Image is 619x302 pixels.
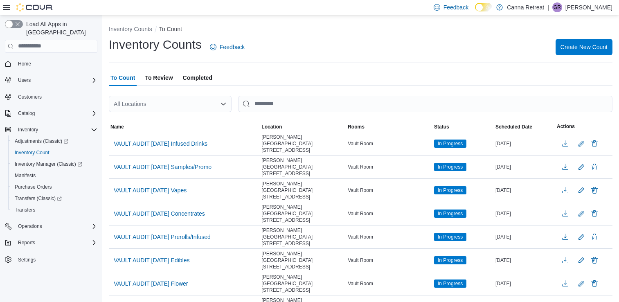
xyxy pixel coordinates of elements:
[15,195,62,202] span: Transfers (Classic)
[576,231,586,243] button: Edit count details
[18,77,31,83] span: Users
[475,3,492,11] input: Dark Mode
[11,194,65,203] a: Transfers (Classic)
[438,140,463,147] span: In Progress
[110,70,135,86] span: To Count
[15,221,97,231] span: Operations
[434,233,466,241] span: In Progress
[114,256,189,264] span: VAULT AUDIT [DATE] Edibles
[494,162,555,172] div: [DATE]
[16,3,53,11] img: Cova
[2,58,101,70] button: Home
[114,186,187,194] span: VAULT AUDIT [DATE] Vapes
[348,124,365,130] span: Rooms
[434,140,466,148] span: In Progress
[590,255,599,265] button: Delete
[346,232,432,242] div: Vault Room
[547,2,549,12] p: |
[18,110,35,117] span: Catalog
[494,279,555,288] div: [DATE]
[110,124,124,130] span: Name
[18,126,38,133] span: Inventory
[110,137,211,150] button: VAULT AUDIT [DATE] Infused Drinks
[238,96,612,112] input: This is a search bar. After typing your query, hit enter to filter the results lower in the page.
[576,277,586,290] button: Edit count details
[159,26,182,32] button: To Count
[207,39,248,55] a: Feedback
[346,185,432,195] div: Vault Room
[434,279,466,288] span: In Progress
[15,59,34,69] a: Home
[8,204,101,216] button: Transfers
[145,70,173,86] span: To Review
[434,210,466,218] span: In Progress
[15,108,97,118] span: Catalog
[560,43,608,51] span: Create New Count
[475,11,475,12] span: Dark Mode
[2,124,101,135] button: Inventory
[2,91,101,103] button: Customers
[438,280,463,287] span: In Progress
[494,255,555,265] div: [DATE]
[109,36,202,53] h1: Inventory Counts
[15,125,41,135] button: Inventory
[261,274,344,293] span: [PERSON_NAME][GEOGRAPHIC_DATA][STREET_ADDRESS]
[15,125,97,135] span: Inventory
[11,136,72,146] a: Adjustments (Classic)
[494,185,555,195] div: [DATE]
[556,39,612,55] button: Create New Count
[11,148,53,158] a: Inventory Count
[11,205,97,215] span: Transfers
[554,2,561,12] span: GR
[114,233,211,241] span: VAULT AUDIT [DATE] Prerolls/Infused
[346,162,432,172] div: Vault Room
[261,124,282,130] span: Location
[110,277,191,290] button: VAULT AUDIT [DATE] Flower
[576,207,586,220] button: Edit count details
[114,279,188,288] span: VAULT AUDIT [DATE] Flower
[11,136,97,146] span: Adjustments (Classic)
[8,147,101,158] button: Inventory Count
[8,193,101,204] a: Transfers (Classic)
[18,223,42,230] span: Operations
[15,172,36,179] span: Manifests
[114,210,205,218] span: VAULT AUDIT [DATE] Concentrates
[15,254,97,264] span: Settings
[590,279,599,288] button: Delete
[590,209,599,219] button: Delete
[2,74,101,86] button: Users
[110,207,208,220] button: VAULT AUDIT [DATE] Concentrates
[494,139,555,149] div: [DATE]
[576,184,586,196] button: Edit count details
[15,255,39,265] a: Settings
[109,26,152,32] button: Inventory Counts
[2,108,101,119] button: Catalog
[432,122,494,132] button: Status
[110,254,193,266] button: VAULT AUDIT [DATE] Edibles
[576,161,586,173] button: Edit count details
[261,204,344,223] span: [PERSON_NAME][GEOGRAPHIC_DATA][STREET_ADDRESS]
[438,257,463,264] span: In Progress
[261,157,344,177] span: [PERSON_NAME][GEOGRAPHIC_DATA][STREET_ADDRESS]
[109,122,260,132] button: Name
[15,75,34,85] button: Users
[18,239,35,246] span: Reports
[110,184,190,196] button: VAULT AUDIT [DATE] Vapes
[18,257,36,263] span: Settings
[15,92,45,102] a: Customers
[260,122,346,132] button: Location
[15,184,52,190] span: Purchase Orders
[261,227,344,247] span: [PERSON_NAME][GEOGRAPHIC_DATA][STREET_ADDRESS]
[261,250,344,270] span: [PERSON_NAME][GEOGRAPHIC_DATA][STREET_ADDRESS]
[576,137,586,150] button: Edit count details
[590,185,599,195] button: Delete
[220,101,227,107] button: Open list of options
[8,158,101,170] a: Inventory Manager (Classic)
[261,134,344,153] span: [PERSON_NAME][GEOGRAPHIC_DATA][STREET_ADDRESS]
[220,43,245,51] span: Feedback
[114,163,212,171] span: VAULT AUDIT [DATE] Samples/Promo
[15,138,68,144] span: Adjustments (Classic)
[590,162,599,172] button: Delete
[11,194,97,203] span: Transfers (Classic)
[590,232,599,242] button: Delete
